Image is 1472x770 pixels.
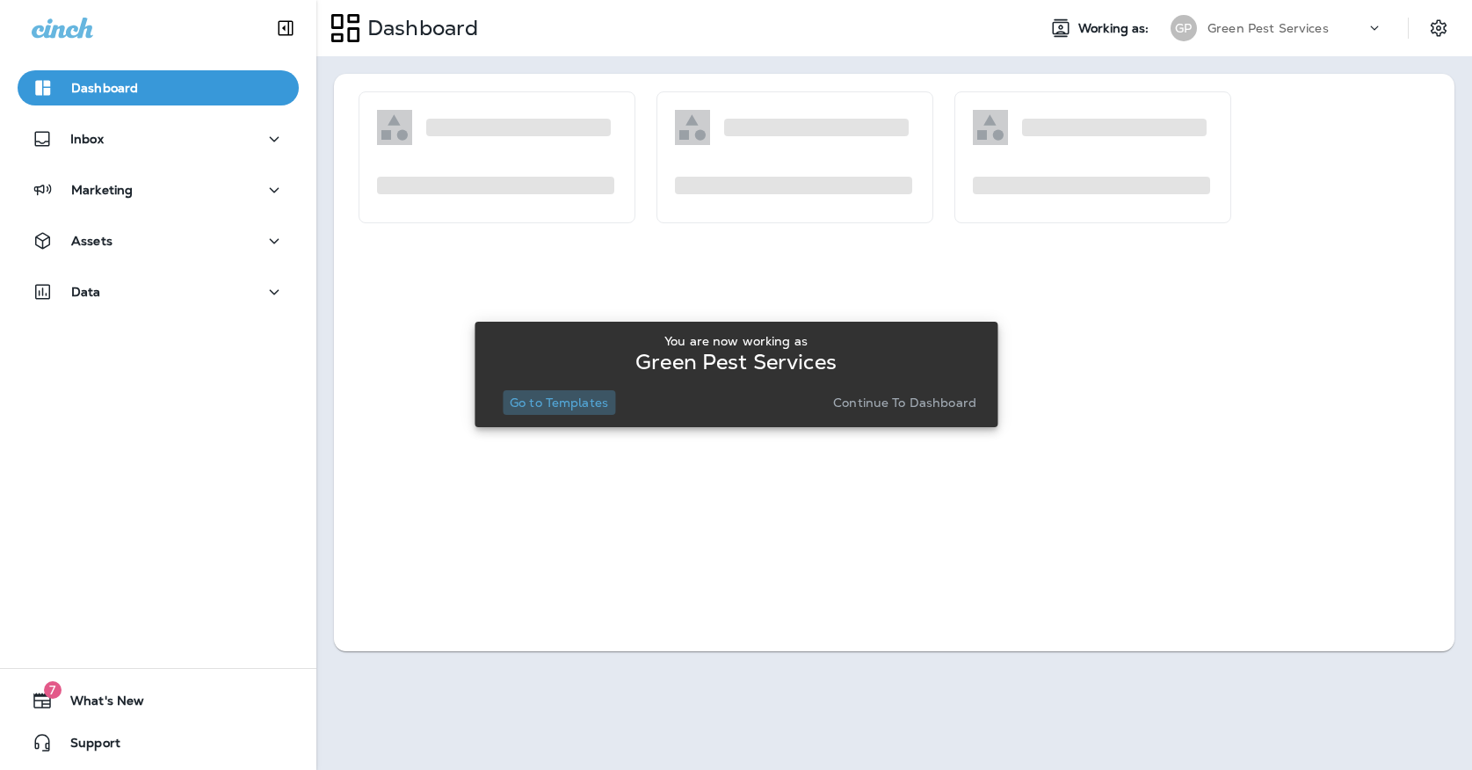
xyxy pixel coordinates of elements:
[503,390,615,415] button: Go to Templates
[1423,12,1454,44] button: Settings
[18,223,299,258] button: Assets
[71,285,101,299] p: Data
[1078,21,1153,36] span: Working as:
[44,681,62,699] span: 7
[53,736,120,757] span: Support
[1207,21,1329,35] p: Green Pest Services
[18,725,299,760] button: Support
[1171,15,1197,41] div: GP
[18,121,299,156] button: Inbox
[71,234,112,248] p: Assets
[71,81,138,95] p: Dashboard
[53,694,144,715] span: What's New
[360,15,478,41] p: Dashboard
[510,396,608,410] p: Go to Templates
[635,355,837,369] p: Green Pest Services
[71,183,133,197] p: Marketing
[261,11,310,46] button: Collapse Sidebar
[70,132,104,146] p: Inbox
[826,390,983,415] button: Continue to Dashboard
[664,334,808,348] p: You are now working as
[18,70,299,105] button: Dashboard
[18,683,299,718] button: 7What's New
[18,172,299,207] button: Marketing
[18,274,299,309] button: Data
[833,396,976,410] p: Continue to Dashboard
